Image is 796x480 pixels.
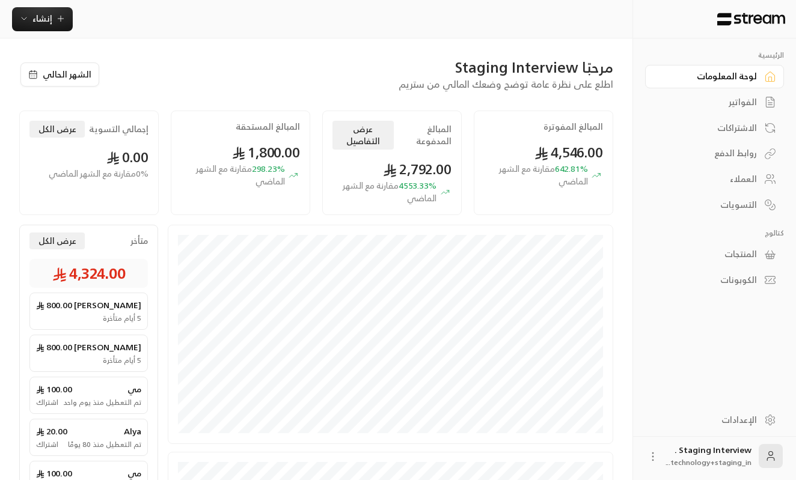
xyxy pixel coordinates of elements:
span: 1,800.00 [232,140,301,165]
span: اطلع على نظرة عامة توضح وضعك المالي من ستريم [399,76,613,93]
div: الفواتير [660,96,757,108]
span: 4,546.00 [534,140,603,165]
span: مقارنة مع الشهر الماضي [196,161,285,189]
div: Staging Interview . [666,444,752,468]
span: technology+staging_in... [666,456,752,469]
div: المنتجات [660,248,757,260]
button: إنشاء [12,7,73,31]
span: [PERSON_NAME] [74,341,141,353]
a: الفواتير [645,91,784,114]
a: لوحة المعلومات [645,65,784,88]
h2: المبالغ المستحقة [236,121,300,133]
div: روابط الدفع [660,147,757,159]
div: مرحبًا Staging Interview [112,58,614,77]
span: 298.23 % [181,163,285,188]
a: مي100.00 تم التعطيل منذ يوم واحداشتراك [29,377,148,414]
span: 4553.33 % [332,180,437,205]
button: عرض الكل [29,232,85,249]
a: الكوبونات [645,269,784,292]
h2: المبالغ المفوترة [543,121,603,133]
div: لوحة المعلومات [660,70,757,82]
div: الكوبونات [660,274,757,286]
div: العملاء [660,173,757,185]
div: التسويات [660,199,757,211]
button: الشهر الحالي [20,62,99,87]
span: مقارنة مع الشهر الماضي [343,178,436,205]
span: مقارنة مع الشهر الماضي [499,161,588,189]
span: مي [127,467,141,479]
a: الإعدادات [645,408,784,431]
span: إنشاء [32,11,52,26]
span: 100.00 [36,467,72,479]
span: 5 أيام متأخرة [103,356,141,365]
span: 800.00 [36,341,72,353]
div: الاشتراكات [660,122,757,134]
p: كتالوج [645,228,784,238]
a: روابط الدفع [645,142,784,165]
div: الإعدادات [660,414,757,426]
p: الرئيسية [645,50,784,60]
span: Alya [124,425,141,437]
a: التسويات [645,193,784,216]
span: 4,324.00 [52,264,126,283]
a: Alya20.00 تم التعطيل منذ 80 يومًااشتراك [29,419,148,456]
span: [PERSON_NAME] [74,299,141,311]
img: Logo [716,13,786,26]
button: عرض التفاصيل [332,121,394,150]
span: 800.00 [36,299,72,311]
a: المنتجات [645,243,784,266]
span: اشتراك [36,440,58,449]
span: مي [127,383,141,395]
a: [PERSON_NAME]800.00 5 أيام متأخرة [29,293,148,330]
span: تم التعطيل منذ 80 يومًا [68,440,141,449]
h2: إجمالي التسوية [89,123,148,135]
span: 0.00 [106,145,149,169]
span: 20.00 [36,425,67,437]
button: عرض الكل [29,121,85,138]
a: العملاء [645,168,784,191]
a: [PERSON_NAME]800.00 5 أيام متأخرة [29,335,148,372]
a: الاشتراكات [645,116,784,139]
h2: المبالغ المدفوعة [394,123,452,147]
span: متأخر [130,235,148,247]
span: تم التعطيل منذ يوم واحد [63,398,141,407]
span: 2,792.00 [383,157,452,181]
span: 0 % مقارنة مع الشهر الماضي [49,168,148,180]
span: 5 أيام متأخرة [103,314,141,323]
span: 100.00 [36,383,72,395]
span: اشتراك [36,398,58,407]
span: 642.81 % [484,163,588,188]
